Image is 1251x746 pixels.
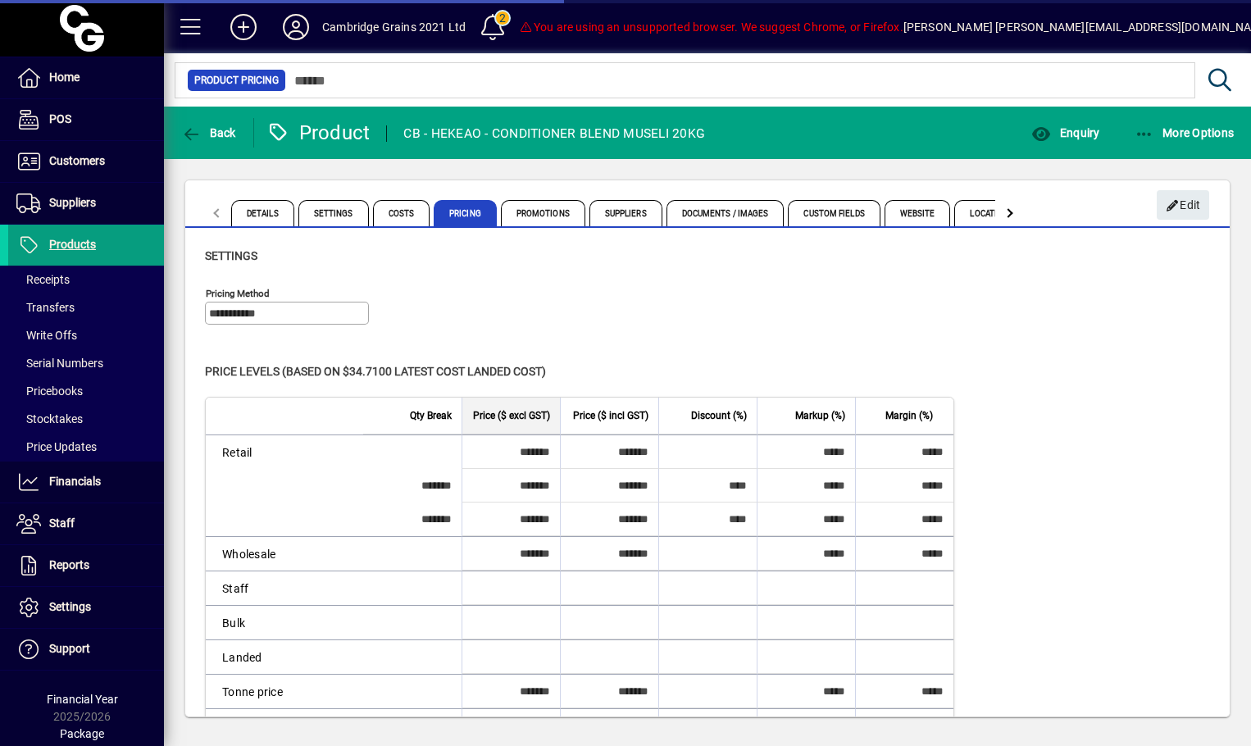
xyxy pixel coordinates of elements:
span: Pricing [434,200,497,226]
a: Staff [8,503,164,544]
span: Documents / Images [666,200,785,226]
span: Receipts [16,273,70,286]
span: Product Pricing [194,72,279,89]
a: Home [8,57,164,98]
span: Costs [373,200,430,226]
a: Stocktakes [8,405,164,433]
a: Suppliers [8,183,164,224]
a: Financials [8,462,164,503]
span: Products [49,238,96,251]
span: Settings [298,200,369,226]
a: Support [8,629,164,670]
span: Edit [1166,192,1201,219]
span: Price ($ excl GST) [473,407,550,425]
span: Settings [49,600,91,613]
span: Price Updates [16,440,97,453]
span: Suppliers [49,196,96,209]
span: Reports [49,558,89,571]
a: Transfers [8,293,164,321]
td: Staff [206,571,363,605]
span: Customers [49,154,105,167]
span: Financial Year [47,693,118,706]
td: Retail [206,434,363,469]
span: Website [885,200,951,226]
span: Discount (%) [691,407,747,425]
a: Serial Numbers [8,349,164,377]
a: Receipts [8,266,164,293]
button: Profile [270,12,322,42]
span: Package [60,727,104,740]
a: Price Updates [8,433,164,461]
button: More Options [1130,118,1239,148]
td: Wholesale [206,536,363,571]
span: Write Offs [16,329,77,342]
td: Tonne price [206,674,363,708]
span: Stocktakes [16,412,83,425]
button: Edit [1157,190,1209,220]
span: Staff [49,516,75,530]
span: POS [49,112,71,125]
div: Cambridge Grains 2021 Ltd [322,14,466,40]
span: Financials [49,475,101,488]
button: Back [177,118,240,148]
span: Back [181,126,236,139]
span: Home [49,71,80,84]
span: Price levels (based on $34.7100 Latest cost landed cost) [205,365,546,378]
a: POS [8,99,164,140]
span: Support [49,642,90,655]
span: Serial Numbers [16,357,103,370]
span: Price ($ incl GST) [573,407,648,425]
span: Locations [954,200,1029,226]
span: Qty Break [410,407,452,425]
span: Margin (%) [885,407,933,425]
span: Pricebooks [16,384,83,398]
div: Product [266,120,371,146]
a: Customers [8,141,164,182]
span: Custom Fields [788,200,880,226]
a: Reports [8,545,164,586]
button: Enquiry [1027,118,1103,148]
td: Landed [206,639,363,674]
span: More Options [1135,126,1235,139]
app-page-header-button: Back [164,118,254,148]
a: Pricebooks [8,377,164,405]
span: Settings [205,249,257,262]
td: BALCAIRN STOCKFEEDS [206,708,363,743]
td: Bulk [206,605,363,639]
span: Suppliers [589,200,662,226]
div: CB - HEKEAO - CONDITIONER BLEND MUSELI 20KG [403,121,705,147]
mat-label: Pricing method [206,288,270,299]
span: Promotions [501,200,585,226]
span: Transfers [16,301,75,314]
span: Details [231,200,294,226]
span: Markup (%) [795,407,845,425]
button: Add [217,12,270,42]
a: Write Offs [8,321,164,349]
span: Enquiry [1031,126,1099,139]
a: Settings [8,587,164,628]
span: You are using an unsupported browser. We suggest Chrome, or Firefox. [519,20,903,34]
